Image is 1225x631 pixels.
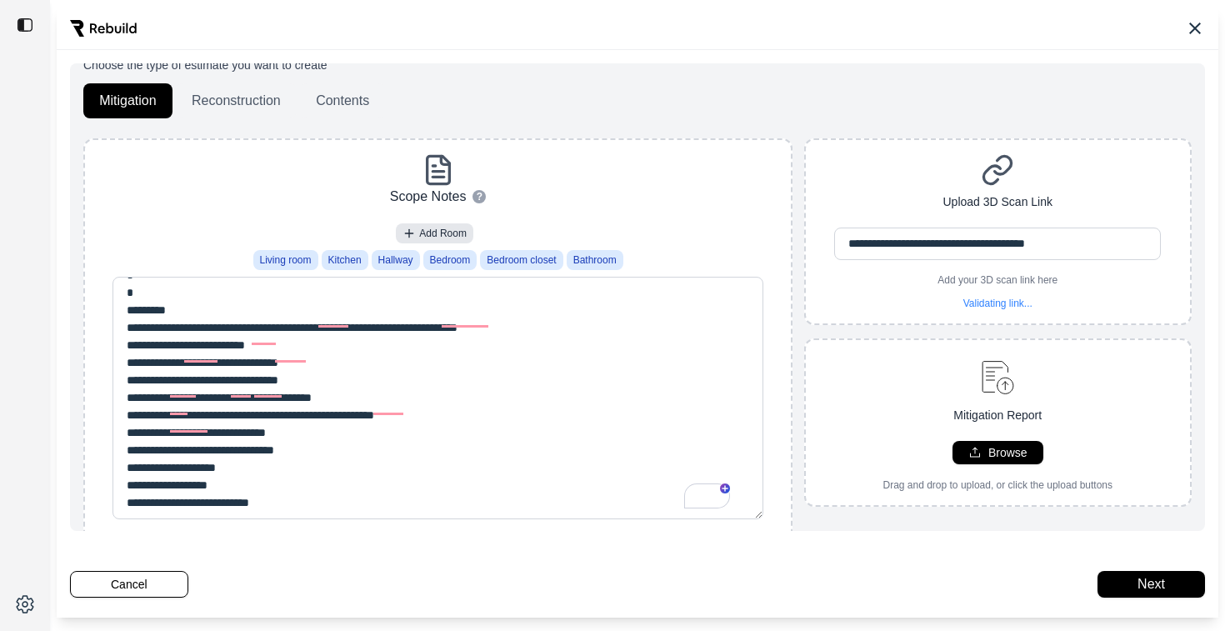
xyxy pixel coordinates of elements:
[17,17,33,33] img: toggle sidebar
[83,83,172,118] button: Mitigation
[396,223,473,243] button: Add Room
[567,250,623,270] button: Bathroom
[176,83,297,118] button: Reconstruction
[1097,571,1205,598] button: Next
[937,273,1057,287] p: Add your 3D scan link here
[300,83,385,118] button: Contents
[112,277,763,519] textarea: To enrich screen reader interactions, please activate Accessibility in Grammarly extension settings
[953,407,1042,424] p: Mitigation Report
[882,478,1112,492] p: Drag and drop to upload, or click the upload buttons
[70,20,137,37] img: Rebuild
[83,57,1192,73] p: Choose the type of estimate you want to create
[322,250,368,270] button: Kitchen
[253,250,318,270] button: Living room
[942,193,1052,211] p: Upload 3D Scan Link
[390,187,467,207] p: Scope Notes
[988,444,1027,461] p: Browse
[974,353,1022,400] img: upload-document.svg
[260,253,312,267] span: Living room
[477,190,482,203] span: ?
[487,253,556,267] span: Bedroom closet
[480,250,562,270] button: Bedroom closet
[419,227,467,240] span: Add Room
[378,253,413,267] span: Hallway
[573,253,617,267] span: Bathroom
[952,441,1043,464] button: Browse
[328,253,362,267] span: Kitchen
[423,250,477,270] button: Bedroom
[70,571,188,598] button: Cancel
[430,253,471,267] span: Bedroom
[953,297,1042,310] p: Validating link...
[372,250,420,270] button: Hallway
